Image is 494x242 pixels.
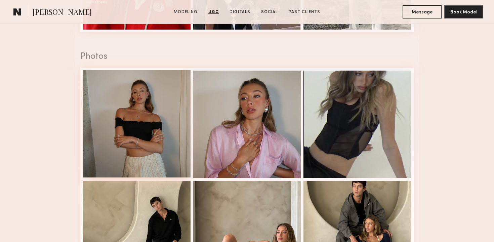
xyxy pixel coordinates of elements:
a: Book Model [444,9,483,14]
button: Book Model [444,5,483,18]
div: Photos [80,52,414,61]
button: Message [403,5,442,18]
span: [PERSON_NAME] [33,7,92,18]
a: Social [258,9,281,15]
a: Digitals [227,9,253,15]
a: Past Clients [286,9,323,15]
a: Modeling [171,9,200,15]
a: UGC [206,9,221,15]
